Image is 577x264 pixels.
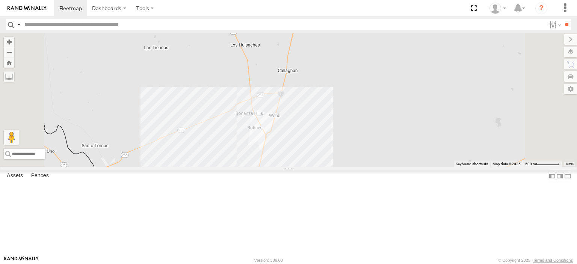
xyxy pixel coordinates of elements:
div: VORTEX FREIGHT [487,3,509,14]
div: © Copyright 2025 - [498,258,573,262]
label: Fences [27,171,53,181]
i: ? [535,2,547,14]
a: Visit our Website [4,256,39,264]
label: Map Settings [564,84,577,94]
label: Dock Summary Table to the Left [548,170,556,181]
label: Hide Summary Table [564,170,571,181]
label: Measure [4,71,14,82]
label: Search Query [16,19,22,30]
button: Zoom out [4,47,14,57]
label: Search Filter Options [546,19,562,30]
a: Terms and Conditions [533,258,573,262]
div: Version: 306.00 [254,258,283,262]
button: Map Scale: 500 m per 59 pixels [523,161,562,167]
button: Zoom in [4,37,14,47]
button: Keyboard shortcuts [456,161,488,167]
button: Drag Pegman onto the map to open Street View [4,130,19,145]
a: Terms (opens in new tab) [566,162,574,165]
button: Zoom Home [4,57,14,68]
span: 500 m [525,162,536,166]
span: Map data ©2025 [492,162,521,166]
label: Assets [3,171,27,181]
img: rand-logo.svg [8,6,47,11]
label: Dock Summary Table to the Right [556,170,563,181]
